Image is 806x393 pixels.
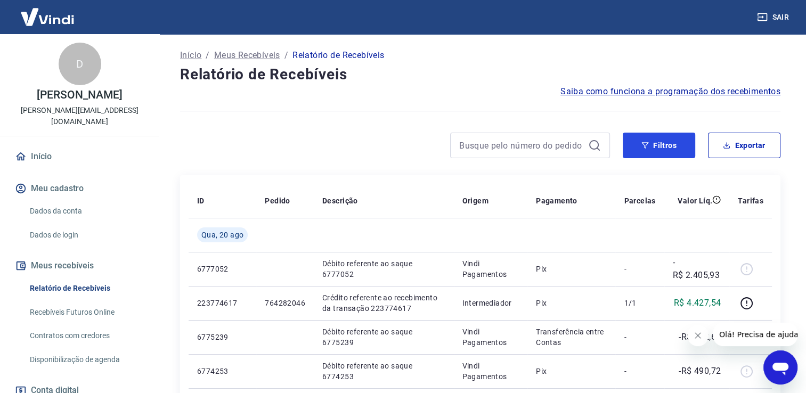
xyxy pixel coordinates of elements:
[13,177,146,200] button: Meu cadastro
[322,361,445,382] p: Débito referente ao saque 6774253
[284,49,288,62] p: /
[197,366,248,376] p: 6774253
[678,195,712,206] p: Valor Líq.
[9,105,151,127] p: [PERSON_NAME][EMAIL_ADDRESS][DOMAIN_NAME]
[738,195,763,206] p: Tarifas
[322,258,445,280] p: Débito referente ao saque 6777052
[674,297,721,309] p: R$ 4.427,54
[322,292,445,314] p: Crédito referente ao recebimento da transação 223774617
[322,195,358,206] p: Descrição
[536,264,607,274] p: Pix
[26,224,146,246] a: Dados de login
[462,298,519,308] p: Intermediador
[26,349,146,371] a: Disponibilização de agenda
[265,195,290,206] p: Pedido
[623,133,695,158] button: Filtros
[197,298,248,308] p: 223774617
[462,258,519,280] p: Vindi Pagamentos
[206,49,209,62] p: /
[459,137,584,153] input: Busque pelo número do pedido
[6,7,89,16] span: Olá! Precisa de ajuda?
[26,301,146,323] a: Recebíveis Futuros Online
[536,326,607,348] p: Transferência entre Contas
[197,195,205,206] p: ID
[201,230,243,240] span: Qua, 20 ago
[13,1,82,33] img: Vindi
[13,145,146,168] a: Início
[624,298,655,308] p: 1/1
[679,331,721,343] p: -R$ 492,62
[560,85,780,98] a: Saiba como funciona a programação dos recebimentos
[180,49,201,62] a: Início
[708,133,780,158] button: Exportar
[755,7,793,27] button: Sair
[13,254,146,277] button: Meus recebíveis
[197,264,248,274] p: 6777052
[292,49,384,62] p: Relatório de Recebíveis
[713,323,797,346] iframe: Mensagem da empresa
[462,326,519,348] p: Vindi Pagamentos
[462,361,519,382] p: Vindi Pagamentos
[673,256,721,282] p: -R$ 2.405,93
[624,195,655,206] p: Parcelas
[59,43,101,85] div: D
[180,64,780,85] h4: Relatório de Recebíveis
[624,332,655,342] p: -
[624,264,655,274] p: -
[197,332,248,342] p: 6775239
[536,366,607,376] p: Pix
[265,298,305,308] p: 764282046
[687,325,709,346] iframe: Fechar mensagem
[624,366,655,376] p: -
[37,89,122,101] p: [PERSON_NAME]
[679,365,721,378] p: -R$ 490,72
[536,195,577,206] p: Pagamento
[26,200,146,222] a: Dados da conta
[322,326,445,348] p: Débito referente ao saque 6775239
[763,350,797,384] iframe: Botão para abrir a janela de mensagens
[214,49,280,62] a: Meus Recebíveis
[462,195,489,206] p: Origem
[26,325,146,347] a: Contratos com credores
[26,277,146,299] a: Relatório de Recebíveis
[536,298,607,308] p: Pix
